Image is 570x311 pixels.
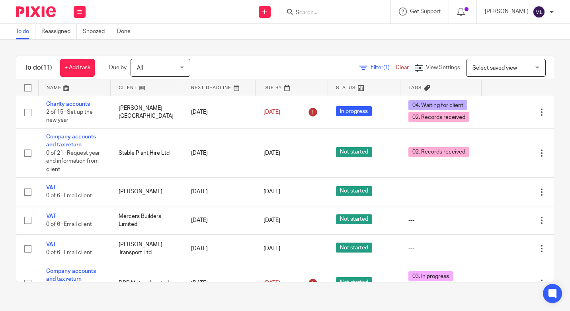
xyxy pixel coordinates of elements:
[408,147,469,157] span: 02. Records received
[408,100,467,110] span: 04. Waiting for client
[41,24,77,39] a: Reassigned
[336,277,372,287] span: Not started
[111,128,183,177] td: Stable Plant Hire Ltd
[117,24,137,39] a: Done
[46,150,100,172] span: 0 of 21 · Request year end information from client
[183,263,256,304] td: [DATE]
[46,193,92,199] span: 0 of 6 · Email client
[408,245,473,253] div: ---
[16,6,56,17] img: Pixie
[336,243,372,253] span: Not started
[46,185,56,190] a: VAT
[46,268,96,282] a: Company accounts and tax return
[46,250,92,256] span: 0 of 6 · Email client
[410,9,441,14] span: Get Support
[46,134,96,148] a: Company accounts and tax return
[183,96,256,128] td: [DATE]
[183,128,256,177] td: [DATE]
[111,96,183,128] td: [PERSON_NAME][GEOGRAPHIC_DATA]
[371,65,396,70] span: Filter
[60,59,95,77] a: + Add task
[111,235,183,263] td: [PERSON_NAME] Transport Ltd
[264,246,280,251] span: [DATE]
[533,6,545,18] img: svg%3E
[111,263,183,304] td: DBR Motors Limited
[264,109,280,115] span: [DATE]
[264,280,280,286] span: [DATE]
[336,186,372,196] span: Not started
[111,206,183,234] td: Mercers Builders Limited
[183,235,256,263] td: [DATE]
[137,65,143,71] span: All
[109,64,127,72] p: Due by
[46,109,93,123] span: 2 of 15 · Set up the new year
[183,206,256,234] td: [DATE]
[24,64,52,72] h1: To do
[264,150,280,156] span: [DATE]
[396,65,409,70] a: Clear
[485,8,529,16] p: [PERSON_NAME]
[46,101,90,107] a: Charity accounts
[111,178,183,206] td: [PERSON_NAME]
[46,214,56,219] a: VAT
[46,222,92,227] span: 0 of 6 · Email client
[336,214,372,224] span: Not started
[408,188,473,196] div: ---
[16,24,35,39] a: To do
[83,24,111,39] a: Snoozed
[336,106,372,116] span: In progress
[472,65,517,71] span: Select saved view
[383,65,390,70] span: (1)
[264,189,280,194] span: [DATE]
[336,147,372,157] span: Not started
[426,65,460,70] span: View Settings
[295,10,367,17] input: Search
[46,242,56,247] a: VAT
[408,271,453,281] span: 03. In progress
[408,216,473,224] div: ---
[41,64,52,71] span: (11)
[183,178,256,206] td: [DATE]
[408,86,422,90] span: Tags
[264,218,280,223] span: [DATE]
[408,112,469,122] span: 02. Records received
